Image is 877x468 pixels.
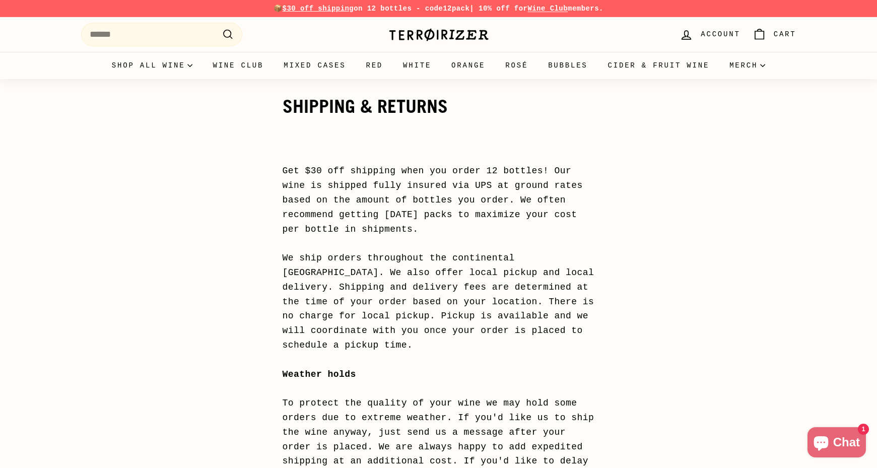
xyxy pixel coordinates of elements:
[701,29,740,40] span: Account
[673,20,746,49] a: Account
[274,52,356,79] a: Mixed Cases
[356,52,393,79] a: Red
[804,427,869,460] inbox-online-store-chat: Shopify online store chat
[598,52,720,79] a: Cider & Fruit Wine
[393,52,441,79] a: White
[283,97,595,117] h1: Shipping & Returns
[538,52,597,79] a: Bubbles
[527,5,568,13] a: Wine Club
[747,20,802,49] a: Cart
[283,5,354,13] span: $30 off shipping
[283,369,356,379] strong: Weather holds
[61,52,817,79] div: Primary
[443,5,469,13] strong: 12pack
[441,52,495,79] a: Orange
[81,3,796,14] p: 📦 on 12 bottles - code | 10% off for members.
[102,52,203,79] summary: Shop all wine
[774,29,796,40] span: Cart
[719,52,775,79] summary: Merch
[495,52,538,79] a: Rosé
[203,52,274,79] a: Wine Club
